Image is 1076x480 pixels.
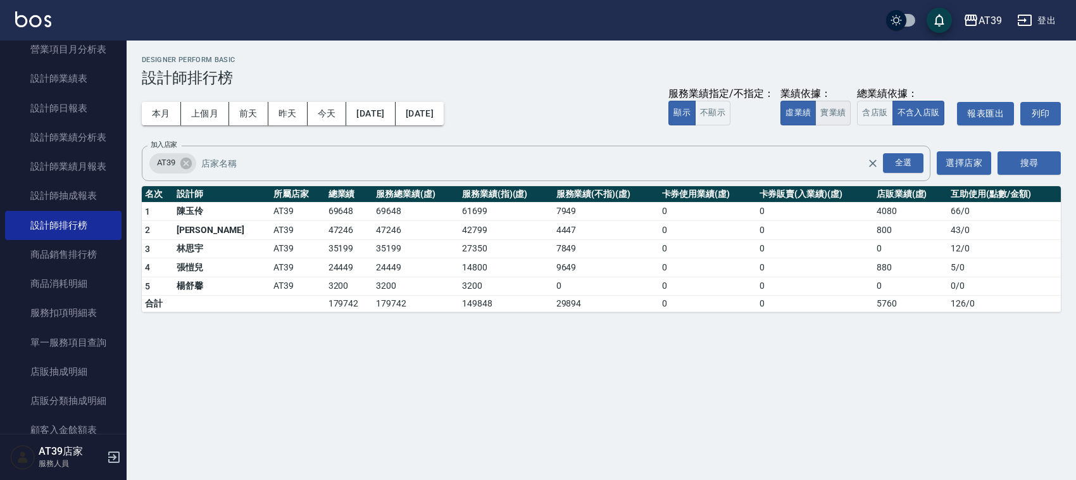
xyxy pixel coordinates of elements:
span: 5 [145,281,150,291]
td: 69648 [373,202,459,221]
button: 顯示 [668,101,696,125]
button: 實業績 [815,101,851,125]
td: 35199 [325,239,373,258]
th: 服務業績(不指)(虛) [553,186,659,203]
td: 0 [659,296,756,312]
a: 服務扣項明細表 [5,298,122,327]
td: 5 / 0 [948,258,1061,277]
td: 29894 [553,296,659,312]
td: 42799 [459,221,553,240]
button: 昨天 [268,102,308,125]
td: 61699 [459,202,553,221]
button: 本月 [142,102,181,125]
button: 不含入店販 [892,101,945,125]
h2: Designer Perform Basic [142,56,1061,64]
button: 前天 [229,102,268,125]
td: AT39 [270,239,325,258]
a: 設計師排行榜 [5,211,122,240]
a: 商品銷售排行榜 [5,240,122,269]
span: AT39 [149,156,183,169]
th: 服務總業績(虛) [373,186,459,203]
td: 24449 [373,258,459,277]
table: a dense table [142,186,1061,313]
td: 0 [756,258,873,277]
img: Person [10,445,35,470]
td: 3200 [459,277,553,296]
td: AT39 [270,221,325,240]
td: 12 / 0 [948,239,1061,258]
button: [DATE] [346,102,395,125]
td: 43 / 0 [948,221,1061,240]
button: 虛業績 [780,101,816,125]
a: 設計師業績月報表 [5,152,122,181]
th: 卡券使用業績(虛) [659,186,756,203]
a: 單一服務項目查詢 [5,328,122,357]
th: 互助使用(點數/金額) [948,186,1061,203]
button: 上個月 [181,102,229,125]
th: 服務業績(指)(虛) [459,186,553,203]
div: 全選 [883,153,923,173]
th: 名次 [142,186,173,203]
td: 0 [659,239,756,258]
input: 店家名稱 [198,152,890,174]
td: 9649 [553,258,659,277]
td: AT39 [270,258,325,277]
th: 所屬店家 [270,186,325,203]
td: 5760 [873,296,948,312]
button: 報表匯出 [957,102,1014,125]
td: 66 / 0 [948,202,1061,221]
td: 35199 [373,239,459,258]
div: AT39 [149,153,196,174]
td: 3200 [373,277,459,296]
a: 設計師業績表 [5,64,122,93]
td: 7849 [553,239,659,258]
label: 加入店家 [151,140,177,149]
td: 0 [756,277,873,296]
a: 顧客入金餘額表 [5,415,122,445]
img: Logo [15,11,51,27]
p: 服務人員 [39,458,103,469]
button: 登出 [1012,9,1061,32]
td: 149848 [459,296,553,312]
span: 4 [145,262,150,272]
td: 楊舒馨 [173,277,271,296]
td: 張愷兒 [173,258,271,277]
td: 24449 [325,258,373,277]
td: 4080 [873,202,948,221]
button: AT39 [958,8,1007,34]
td: 0 [756,239,873,258]
div: 業績依據： [780,87,851,101]
button: 今天 [308,102,347,125]
span: 2 [145,225,150,235]
td: 0 [756,221,873,240]
button: save [927,8,952,33]
td: 69648 [325,202,373,221]
td: 林思宇 [173,239,271,258]
td: 179742 [325,296,373,312]
td: 合計 [142,296,173,312]
button: 列印 [1020,102,1061,125]
td: 0 [659,202,756,221]
div: 總業績依據： [857,87,951,101]
td: [PERSON_NAME] [173,221,271,240]
td: 7949 [553,202,659,221]
td: 3200 [325,277,373,296]
a: 店販抽成明細 [5,357,122,386]
a: 設計師業績分析表 [5,123,122,152]
th: 總業績 [325,186,373,203]
th: 設計師 [173,186,271,203]
button: 不顯示 [695,101,730,125]
button: Clear [864,155,882,172]
td: 126 / 0 [948,296,1061,312]
td: AT39 [270,202,325,221]
th: 店販業績(虛) [873,186,948,203]
div: AT39 [979,13,1002,28]
td: AT39 [270,277,325,296]
td: 0 [659,277,756,296]
td: 0 [553,277,659,296]
td: 880 [873,258,948,277]
h3: 設計師排行榜 [142,69,1061,87]
td: 800 [873,221,948,240]
a: 店販分類抽成明細 [5,386,122,415]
